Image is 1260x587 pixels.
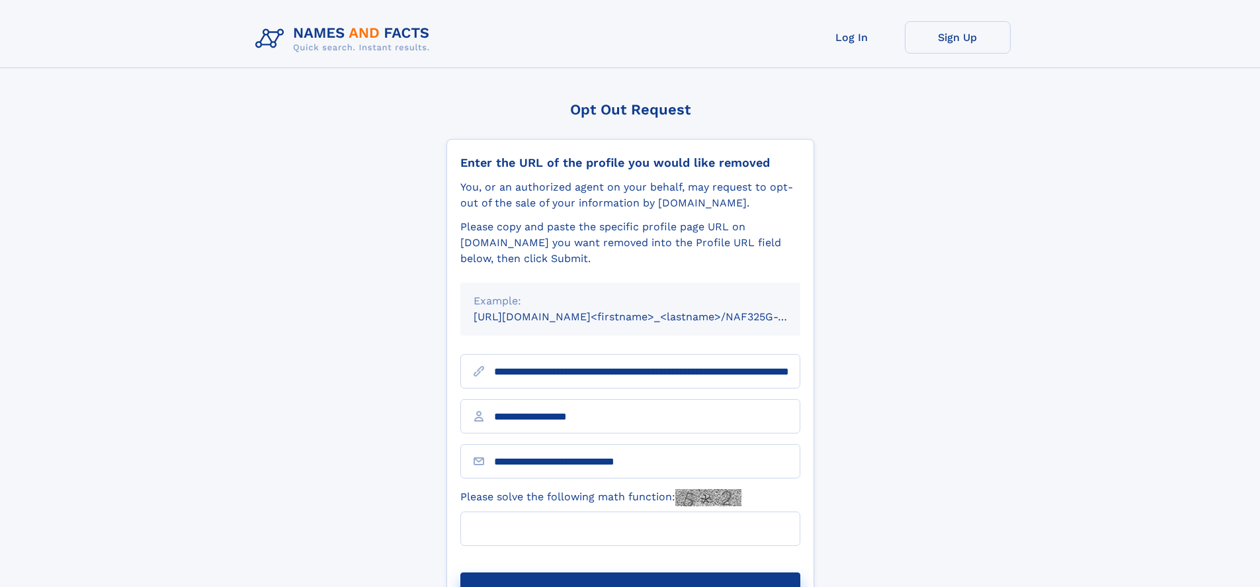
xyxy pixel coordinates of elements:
div: Please copy and paste the specific profile page URL on [DOMAIN_NAME] you want removed into the Pr... [460,219,800,267]
a: Sign Up [905,21,1011,54]
div: Opt Out Request [446,101,814,118]
div: You, or an authorized agent on your behalf, may request to opt-out of the sale of your informatio... [460,179,800,211]
small: [URL][DOMAIN_NAME]<firstname>_<lastname>/NAF325G-xxxxxxxx [474,310,825,323]
a: Log In [799,21,905,54]
img: Logo Names and Facts [250,21,441,57]
div: Enter the URL of the profile you would like removed [460,156,800,170]
div: Example: [474,293,787,309]
label: Please solve the following math function: [460,489,741,506]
